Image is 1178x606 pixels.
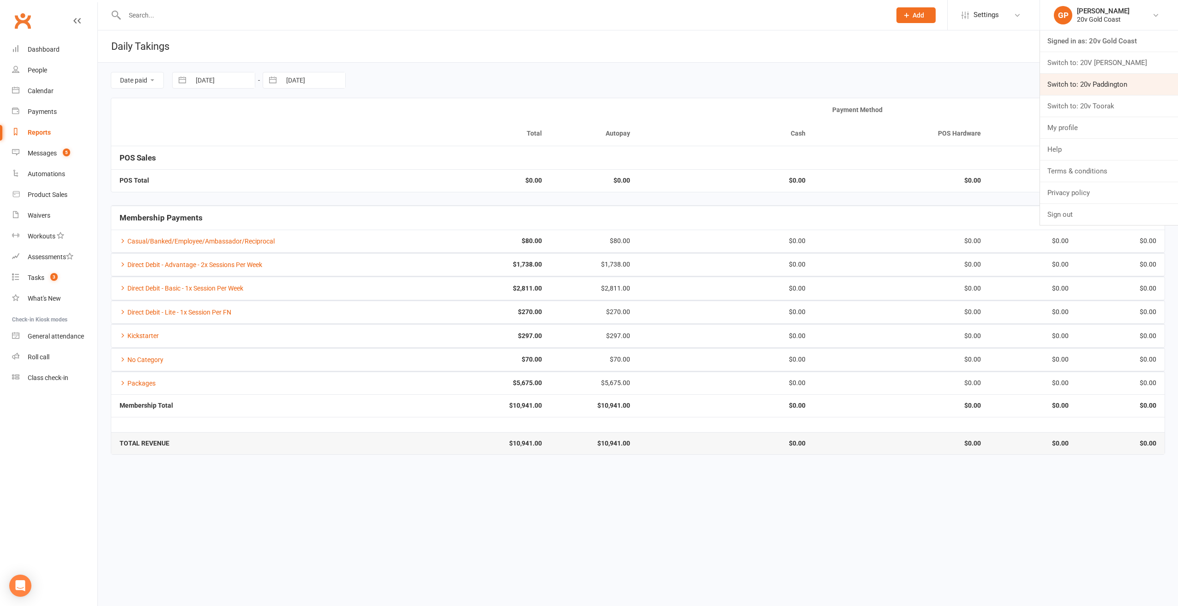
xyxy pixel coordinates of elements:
[28,66,47,74] div: People
[12,368,97,388] a: Class kiosk mode
[998,309,1069,315] div: $0.00
[12,39,97,60] a: Dashboard
[120,380,156,387] a: Packages
[120,402,173,409] strong: Membership Total
[822,356,981,363] div: $0.00
[98,30,169,62] h1: Daily Takings
[120,214,1156,222] h5: Membership Payments
[28,46,60,53] div: Dashboard
[120,238,275,245] a: Casual/Banked/Employee/Ambassador/Reciprocal
[822,130,981,137] div: POS Hardware
[998,333,1069,339] div: $0.00
[822,238,981,244] div: $0.00
[1085,356,1156,363] div: $0.00
[1085,440,1156,447] strong: $0.00
[1040,182,1178,203] a: Privacy policy
[998,261,1069,268] div: $0.00
[120,177,149,184] strong: POS Total
[28,353,49,361] div: Roll call
[998,238,1069,244] div: $0.00
[120,154,1156,162] h5: POS Sales
[12,60,97,81] a: People
[9,575,31,597] div: Open Intercom Messenger
[647,333,805,339] div: $0.00
[998,380,1069,386] div: $0.00
[28,170,65,178] div: Automations
[1040,74,1178,95] a: Switch to: 20v Paddington
[1040,52,1178,73] a: Switch to: 20V [PERSON_NAME]
[822,333,981,339] div: $0.00
[559,309,630,315] div: $270.00
[822,309,981,315] div: $0.00
[1085,238,1156,244] div: $0.00
[647,238,805,244] div: $0.00
[383,380,542,386] strong: $5,675.00
[120,285,243,292] a: Direct Debit - Basic - 1x Session Per Week
[559,285,630,292] div: $2,811.00
[28,295,61,302] div: What's New
[1085,309,1156,315] div: $0.00
[559,107,1156,113] div: Payment Method
[559,356,630,363] div: $70.00
[1085,285,1156,292] div: $0.00
[559,130,630,137] div: Autopay
[1054,6,1072,24] div: GP
[1077,15,1130,24] div: 20v Gold Coast
[1077,7,1130,15] div: [PERSON_NAME]
[383,261,542,268] strong: $1,738.00
[647,261,805,268] div: $0.00
[12,288,97,309] a: What's New
[647,285,805,292] div: $0.00
[896,7,936,23] button: Add
[383,356,542,363] strong: $70.00
[559,440,630,447] strong: $10,941.00
[28,212,50,219] div: Waivers
[50,273,58,281] span: 3
[559,238,630,244] div: $80.00
[1085,402,1156,409] strong: $0.00
[559,261,630,268] div: $1,738.00
[28,333,84,340] div: General attendance
[63,149,70,156] span: 5
[647,402,805,409] strong: $0.00
[383,238,542,244] strong: $80.00
[12,164,97,184] a: Automations
[998,130,1069,137] div: Credit
[12,184,97,205] a: Product Sales
[122,9,884,22] input: Search...
[383,402,542,409] strong: $10,941.00
[12,101,97,122] a: Payments
[1040,95,1178,117] a: Switch to: 20v Toorak
[913,12,924,19] span: Add
[12,81,97,101] a: Calendar
[383,177,542,184] strong: $0.00
[998,402,1069,409] strong: $0.00
[28,149,57,157] div: Messages
[28,232,55,240] div: Workouts
[12,205,97,226] a: Waivers
[974,5,999,25] span: Settings
[12,247,97,267] a: Assessments
[1085,333,1156,339] div: $0.00
[12,326,97,347] a: General attendance kiosk mode
[383,285,542,292] strong: $2,811.00
[647,380,805,386] div: $0.00
[559,380,630,386] div: $5,675.00
[647,440,805,447] strong: $0.00
[1085,380,1156,386] div: $0.00
[559,402,630,409] strong: $10,941.00
[191,72,255,88] input: From
[12,347,97,368] a: Roll call
[281,72,345,88] input: To
[822,261,981,268] div: $0.00
[28,87,54,95] div: Calendar
[559,333,630,339] div: $297.00
[822,380,981,386] div: $0.00
[120,440,169,447] strong: TOTAL REVENUE
[1040,204,1178,225] a: Sign out
[120,356,163,363] a: No Category
[28,108,57,115] div: Payments
[647,130,805,137] div: Cash
[120,261,262,268] a: Direct Debit - Advantage - 2x Sessions Per Week
[822,402,981,409] strong: $0.00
